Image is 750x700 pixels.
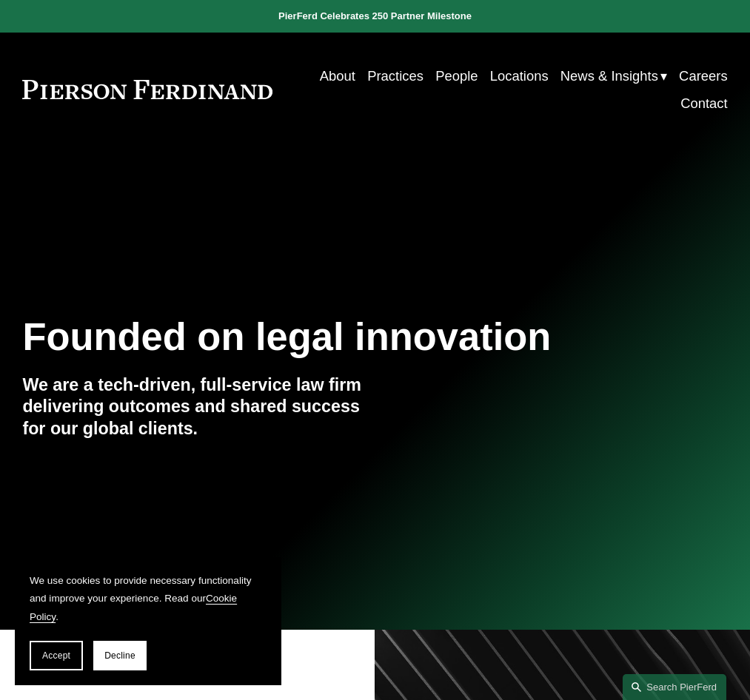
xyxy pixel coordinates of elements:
a: Contact [680,90,728,117]
a: Cookie Policy [30,593,237,622]
p: We use cookies to provide necessary functionality and improve your experience. Read our . [30,572,267,626]
a: Careers [679,62,728,90]
h4: We are a tech-driven, full-service law firm delivering outcomes and shared success for our global... [22,374,375,440]
button: Accept [30,641,83,670]
span: Decline [104,650,135,661]
span: Accept [42,650,70,661]
a: Practices [367,62,423,90]
a: Locations [490,62,549,90]
button: Decline [93,641,147,670]
section: Cookie banner [15,557,281,685]
a: folder dropdown [560,62,667,90]
a: People [435,62,478,90]
a: Search this site [623,674,726,700]
span: News & Insights [560,64,658,88]
a: About [320,62,355,90]
h1: Founded on legal innovation [22,314,610,359]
